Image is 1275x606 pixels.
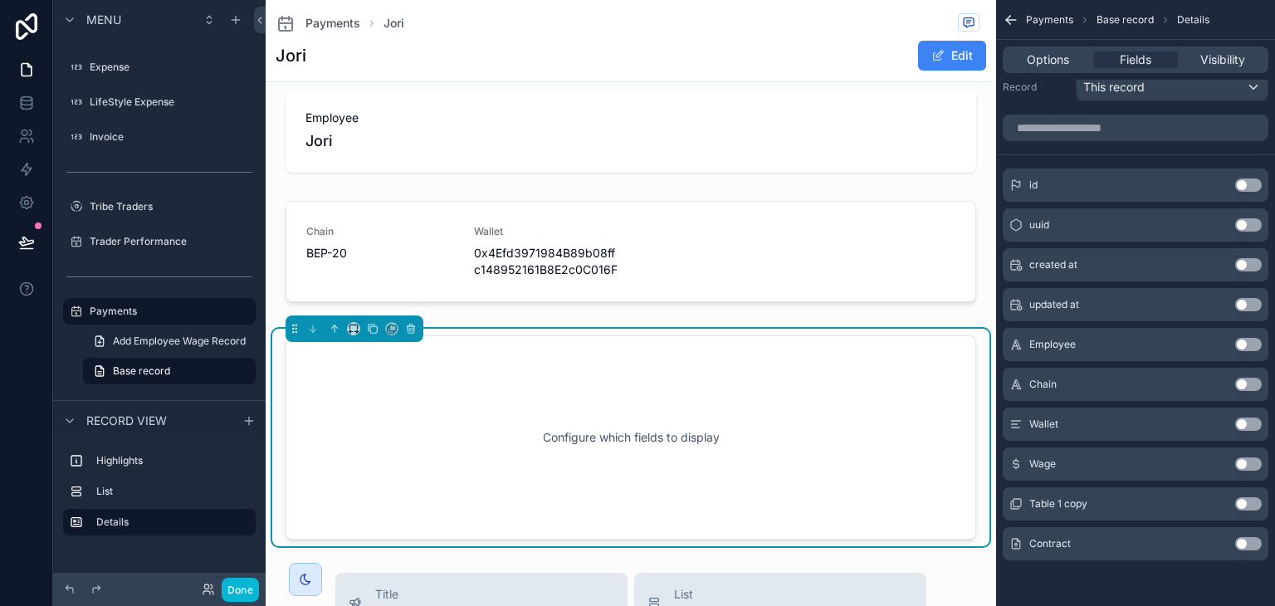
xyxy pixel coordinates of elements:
[1029,378,1057,391] span: Chain
[375,586,478,603] span: Title
[63,298,256,325] a: Payments
[1083,79,1145,95] span: This record
[1029,457,1056,471] span: Wage
[674,586,817,603] span: List
[63,193,256,220] a: Tribe Traders
[305,15,360,32] span: Payments
[1029,418,1058,431] span: Wallet
[96,485,249,498] label: List
[313,363,949,512] div: Configure which fields to display
[1029,218,1049,232] span: uuid
[1003,81,1069,94] label: Record
[1120,51,1151,68] span: Fields
[63,228,256,255] a: Trader Performance
[1029,258,1077,271] span: created at
[918,41,986,71] button: Edit
[1097,13,1154,27] span: Base record
[63,393,256,419] a: Partnerships
[90,200,252,213] label: Tribe Traders
[96,454,249,467] label: Highlights
[1076,73,1268,101] button: This record
[383,15,404,32] a: Jori
[113,335,246,348] span: Add Employee Wage Record
[90,235,252,248] label: Trader Performance
[63,89,256,115] a: LifeStyle Expense
[1177,13,1209,27] span: Details
[276,13,360,33] a: Payments
[53,440,266,552] div: scrollable content
[90,130,252,144] label: Invoice
[96,516,242,529] label: Details
[222,578,259,602] button: Done
[63,124,256,150] a: Invoice
[90,305,246,318] label: Payments
[86,413,167,429] span: Record view
[276,44,306,67] h1: Jori
[83,358,256,384] a: Base record
[1029,537,1071,550] span: Contract
[1029,497,1087,511] span: Table 1 copy
[63,54,256,81] a: Expense
[1027,51,1069,68] span: Options
[83,328,256,354] a: Add Employee Wage Record
[90,95,252,109] label: LifeStyle Expense
[1029,298,1079,311] span: updated at
[1029,178,1038,192] span: id
[1029,338,1076,351] span: Employee
[113,364,170,378] span: Base record
[1026,13,1073,27] span: Payments
[86,12,121,28] span: Menu
[90,61,252,74] label: Expense
[1200,51,1245,68] span: Visibility
[90,399,252,413] label: Partnerships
